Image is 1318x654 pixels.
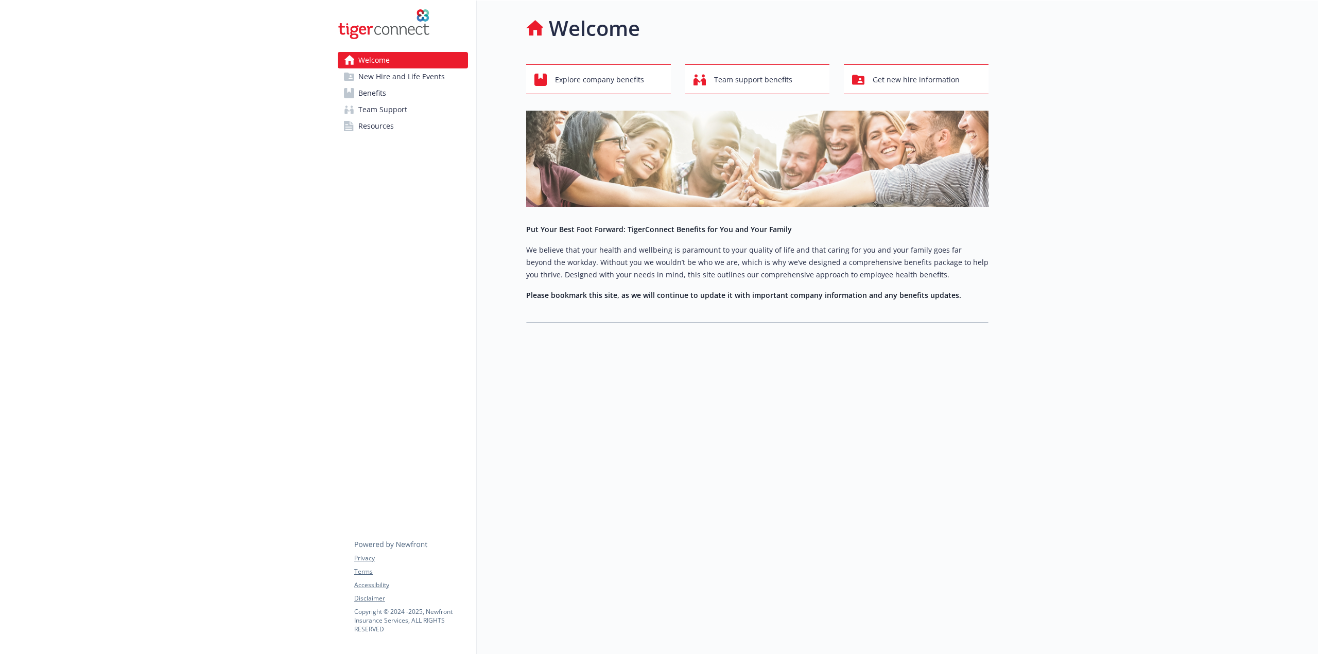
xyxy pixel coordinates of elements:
[685,64,830,94] button: Team support benefits
[555,70,644,90] span: Explore company benefits
[844,64,989,94] button: Get new hire information
[338,101,468,118] a: Team Support
[354,580,467,590] a: Accessibility
[338,52,468,68] a: Welcome
[338,85,468,101] a: Benefits
[358,85,386,101] span: Benefits
[526,290,961,300] strong: Please bookmark this site, as we will continue to update it with important company information an...
[338,118,468,134] a: Resources
[354,567,467,576] a: Terms
[358,118,394,134] span: Resources
[873,70,960,90] span: Get new hire information
[354,607,467,633] p: Copyright © 2024 - 2025 , Newfront Insurance Services, ALL RIGHTS RESERVED
[354,594,467,603] a: Disclaimer
[549,13,640,44] h1: Welcome
[354,554,467,563] a: Privacy
[526,244,989,281] p: We believe that your health and wellbeing is paramount to your quality of life and that caring fo...
[526,111,989,207] img: overview page banner
[358,68,445,85] span: New Hire and Life Events
[714,70,792,90] span: Team support benefits
[526,224,792,234] strong: Put Your Best Foot Forward: TigerConnect Benefits for You and Your Family
[358,101,407,118] span: Team Support
[526,64,671,94] button: Explore company benefits
[358,52,390,68] span: Welcome
[338,68,468,85] a: New Hire and Life Events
